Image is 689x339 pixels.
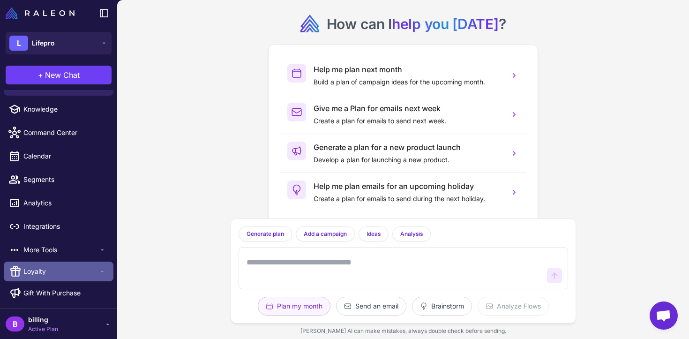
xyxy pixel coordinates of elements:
[4,146,113,166] a: Calendar
[239,226,292,241] button: Generate plan
[412,297,472,316] button: Brainstorm
[258,297,330,316] button: Plan my month
[327,15,506,33] h2: How can I ?
[314,194,502,204] p: Create a plan for emails to send during the next holiday.
[314,64,502,75] h3: Help me plan next month
[478,297,549,316] button: Analyze Flows
[23,198,106,208] span: Analytics
[400,230,423,238] span: Analysis
[38,69,43,81] span: +
[23,174,106,185] span: Segments
[367,230,381,238] span: Ideas
[23,151,106,161] span: Calendar
[23,266,98,277] span: Loyalty
[314,77,502,87] p: Build a plan of campaign ideas for the upcoming month.
[23,128,106,138] span: Command Center
[23,245,98,255] span: More Tools
[231,323,576,339] div: [PERSON_NAME] AI can make mistakes, always double check before sending.
[28,325,58,333] span: Active Plan
[6,316,24,331] div: B
[4,283,113,303] a: Gift With Purchase
[314,116,502,126] p: Create a plan for emails to send next week.
[392,15,499,32] span: help you [DATE]
[314,142,502,153] h3: Generate a plan for a new product launch
[23,221,106,232] span: Integrations
[4,170,113,189] a: Segments
[314,103,502,114] h3: Give me a Plan for emails next week
[314,181,502,192] h3: Help me plan emails for an upcoming holiday
[6,66,112,84] button: +New Chat
[6,8,75,19] img: Raleon Logo
[23,288,81,298] span: Gift With Purchase
[650,301,678,330] a: Open chat
[4,217,113,236] a: Integrations
[9,36,28,51] div: L
[304,230,347,238] span: Add a campaign
[314,155,502,165] p: Develop a plan for launching a new product.
[359,226,389,241] button: Ideas
[4,123,113,143] a: Command Center
[6,32,112,54] button: LLifepro
[247,230,284,238] span: Generate plan
[23,104,106,114] span: Knowledge
[336,297,406,316] button: Send an email
[32,38,55,48] span: Lifepro
[28,315,58,325] span: billing
[45,69,80,81] span: New Chat
[4,193,113,213] a: Analytics
[296,226,355,241] button: Add a campaign
[392,226,431,241] button: Analysis
[4,99,113,119] a: Knowledge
